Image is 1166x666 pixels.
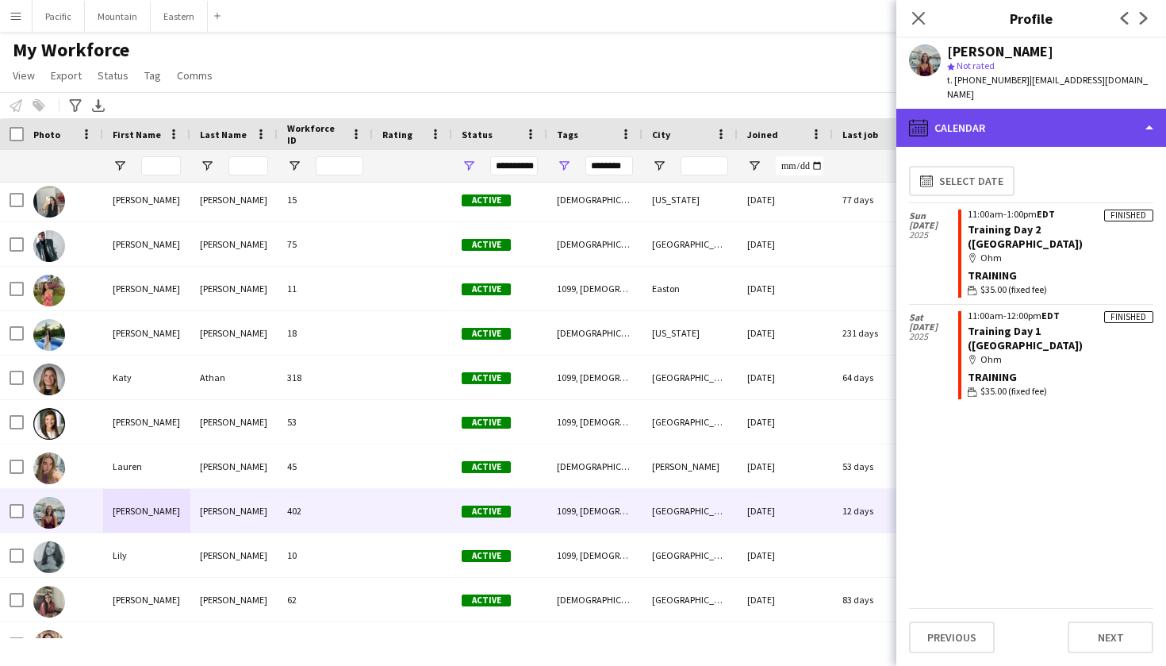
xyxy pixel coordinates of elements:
[33,630,65,662] img: Marisa Bryant
[190,222,278,266] div: [PERSON_NAME]
[462,194,511,206] span: Active
[103,622,190,666] div: [PERSON_NAME]
[462,417,511,429] span: Active
[33,541,65,573] img: Lily Heller
[681,156,728,175] input: City Filter Input
[6,65,41,86] a: View
[278,400,373,444] div: 53
[103,533,190,577] div: Lily
[382,129,412,141] span: Rating
[652,129,670,141] span: City
[190,311,278,355] div: [PERSON_NAME]
[968,268,1153,283] div: Training
[968,222,1083,251] a: Training Day 2 ([GEOGRAPHIC_DATA])
[287,159,301,173] button: Open Filter Menu
[278,622,373,666] div: 2
[896,109,1166,147] div: Calendar
[278,267,373,310] div: 11
[547,578,642,622] div: [DEMOGRAPHIC_DATA], [GEOGRAPHIC_DATA], [US_STATE], [GEOGRAPHIC_DATA], South, W2
[44,65,88,86] a: Export
[557,159,571,173] button: Open Filter Menu
[842,129,878,141] span: Last job
[190,267,278,310] div: [PERSON_NAME]
[642,578,738,622] div: [GEOGRAPHIC_DATA]
[462,372,511,384] span: Active
[462,461,511,473] span: Active
[103,178,190,221] div: [PERSON_NAME]
[1104,311,1153,323] div: Finished
[278,222,373,266] div: 75
[103,267,190,310] div: [PERSON_NAME]
[738,267,833,310] div: [DATE]
[190,489,278,533] div: [PERSON_NAME]
[833,622,928,666] div: 86 days
[947,74,1030,86] span: t. [PHONE_NUMBER]
[190,622,278,666] div: [PERSON_NAME]
[33,275,65,306] img: Julia Hartmann
[103,311,190,355] div: [PERSON_NAME]
[642,267,738,310] div: Easton
[642,400,738,444] div: [GEOGRAPHIC_DATA]
[66,96,85,115] app-action-btn: Advanced filters
[968,251,1153,265] div: Ohm
[13,68,35,83] span: View
[278,445,373,488] div: 45
[642,622,738,666] div: [US_STATE]
[278,533,373,577] div: 10
[278,311,373,355] div: 18
[190,178,278,221] div: [PERSON_NAME]
[909,313,958,322] span: Sat
[642,178,738,221] div: [US_STATE]
[968,311,1153,321] div: 11:00am-12:00pm
[171,65,219,86] a: Comms
[642,445,738,488] div: [PERSON_NAME]
[462,239,511,251] span: Active
[1104,210,1153,221] div: Finished
[833,445,928,488] div: 53 days
[228,156,268,175] input: Last Name Filter Input
[190,445,278,488] div: [PERSON_NAME]
[909,166,1014,196] button: Select date
[103,222,190,266] div: [PERSON_NAME]
[103,445,190,488] div: Lauren
[33,186,65,218] img: joelle kaplan
[85,1,151,32] button: Mountain
[833,311,928,355] div: 231 days
[738,311,833,355] div: [DATE]
[287,122,344,146] span: Workforce ID
[547,356,642,399] div: 1099, [DEMOGRAPHIC_DATA], [US_STATE], Northeast
[113,129,161,141] span: First Name
[103,356,190,399] div: Katy
[33,586,65,618] img: Marcela Miceli
[462,595,511,606] span: Active
[190,356,278,399] div: Athan
[957,60,995,71] span: Not rated
[144,68,161,83] span: Tag
[738,445,833,488] div: [DATE]
[642,489,738,533] div: [GEOGRAPHIC_DATA]
[642,356,738,399] div: [GEOGRAPHIC_DATA]
[642,533,738,577] div: [GEOGRAPHIC_DATA]
[547,178,642,221] div: [DEMOGRAPHIC_DATA], [GEOGRAPHIC_DATA], [US_STATE], [GEOGRAPHIC_DATA], South, W2
[909,322,958,332] span: [DATE]
[833,489,928,533] div: 12 days
[968,370,1153,384] div: Training
[547,622,642,666] div: [DEMOGRAPHIC_DATA], [US_STATE], Northeast, Travel Team, W2
[1037,208,1055,220] span: EDT
[91,65,135,86] a: Status
[316,156,363,175] input: Workforce ID Filter Input
[33,129,60,141] span: Photo
[13,38,129,62] span: My Workforce
[200,129,247,141] span: Last Name
[33,452,65,484] img: Lauren Utke
[33,408,65,440] img: Kelly Hartmann
[278,489,373,533] div: 402
[896,8,1166,29] h3: Profile
[738,178,833,221] div: [DATE]
[190,578,278,622] div: [PERSON_NAME]
[738,489,833,533] div: [DATE]
[833,578,928,622] div: 83 days
[141,156,181,175] input: First Name Filter Input
[462,328,511,340] span: Active
[1068,622,1153,653] button: Next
